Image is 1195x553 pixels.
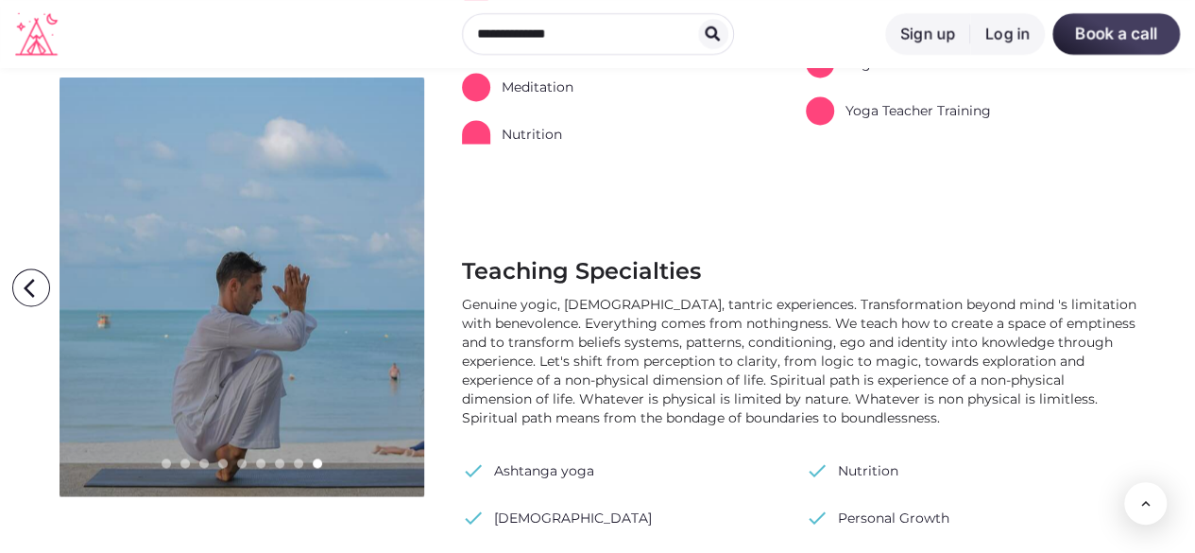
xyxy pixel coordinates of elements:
[462,73,573,101] a: Meditation
[462,456,594,484] a: check Ashtanga yoga
[462,295,1136,427] div: Genuine yogic, [DEMOGRAPHIC_DATA], tantric experiences. Transformation beyond mind 's limitation ...
[970,13,1045,55] a: Log in
[885,13,970,55] a: Sign up
[462,503,485,531] span: check
[462,257,1136,285] h3: Teaching Specialties
[806,456,828,484] span: check
[806,503,828,531] span: check
[462,456,485,484] span: check
[806,503,949,531] a: check Personal Growth
[806,96,991,125] a: Yoga Teacher Training
[462,503,652,531] a: check [DEMOGRAPHIC_DATA]
[16,269,54,307] i: arrow_back_ios
[806,456,898,484] a: check Nutrition
[1052,13,1180,55] a: Book a call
